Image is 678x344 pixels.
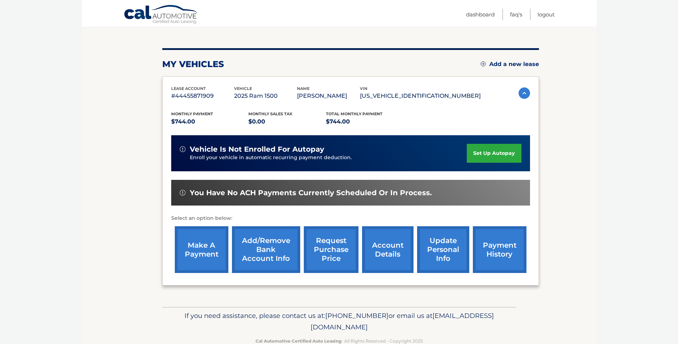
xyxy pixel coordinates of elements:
[234,91,297,101] p: 2025 Ram 1500
[417,226,469,273] a: update personal info
[234,86,252,91] span: vehicle
[232,226,300,273] a: Add/Remove bank account info
[538,9,555,20] a: Logout
[297,86,310,91] span: name
[162,59,224,70] h2: my vehicles
[256,338,341,344] strong: Cal Automotive Certified Auto Leasing
[171,214,530,223] p: Select an option below:
[326,111,382,116] span: Total Monthly Payment
[190,188,432,197] span: You have no ACH payments currently scheduled or in process.
[362,226,414,273] a: account details
[248,117,326,127] p: $0.00
[190,145,324,154] span: vehicle is not enrolled for autopay
[171,117,249,127] p: $744.00
[467,144,521,163] a: set up autopay
[510,9,522,20] a: FAQ's
[171,86,206,91] span: lease account
[124,5,199,25] a: Cal Automotive
[325,312,389,320] span: [PHONE_NUMBER]
[311,312,494,331] span: [EMAIL_ADDRESS][DOMAIN_NAME]
[171,91,234,101] p: #44455871909
[171,111,213,116] span: Monthly Payment
[180,146,185,152] img: alert-white.svg
[180,190,185,196] img: alert-white.svg
[360,86,367,91] span: vin
[167,310,511,333] p: If you need assistance, please contact us at: or email us at
[519,87,530,99] img: accordion-active.svg
[481,61,486,66] img: add.svg
[190,154,467,162] p: Enroll your vehicle in automatic recurring payment deduction.
[175,226,228,273] a: make a payment
[248,111,292,116] span: Monthly sales Tax
[304,226,358,273] a: request purchase price
[297,91,360,101] p: [PERSON_NAME]
[473,226,526,273] a: payment history
[360,91,481,101] p: [US_VEHICLE_IDENTIFICATION_NUMBER]
[466,9,495,20] a: Dashboard
[326,117,404,127] p: $744.00
[481,61,539,68] a: Add a new lease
